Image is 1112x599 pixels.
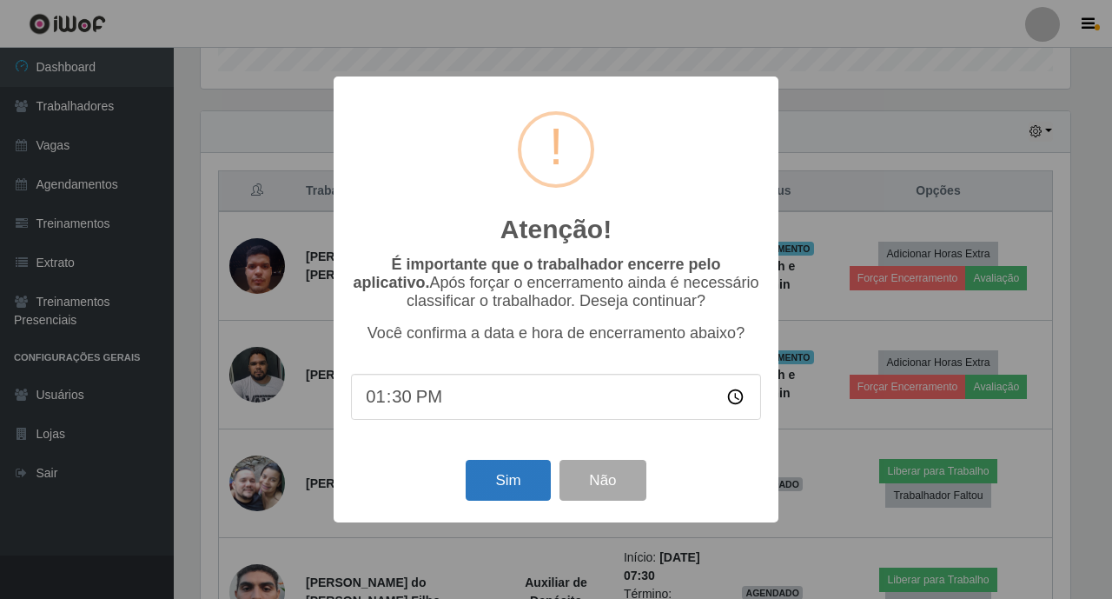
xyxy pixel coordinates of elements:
[500,214,612,245] h2: Atenção!
[351,256,761,310] p: Após forçar o encerramento ainda é necessário classificar o trabalhador. Deseja continuar?
[559,460,645,501] button: Não
[351,324,761,343] p: Você confirma a data e hora de encerramento abaixo?
[353,256,720,291] b: É importante que o trabalhador encerre pelo aplicativo.
[466,460,550,501] button: Sim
